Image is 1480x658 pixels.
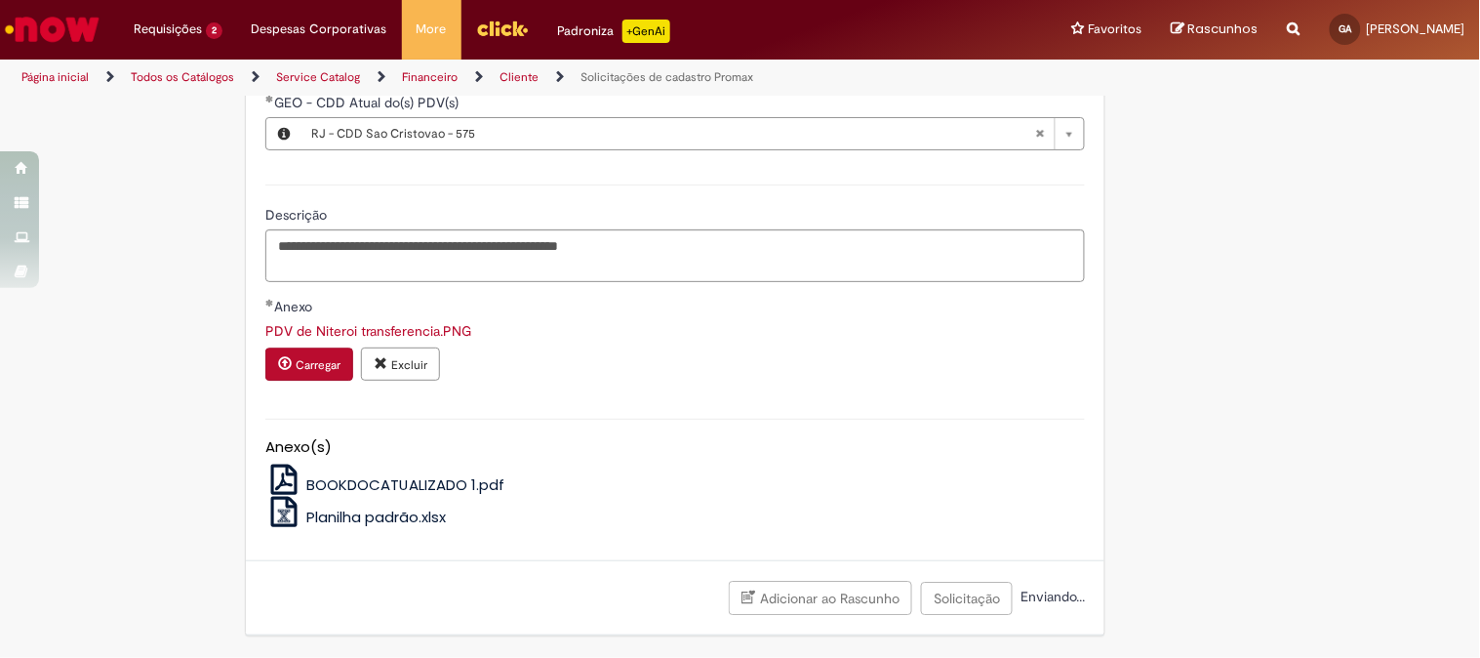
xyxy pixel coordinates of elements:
[402,69,458,85] a: Financeiro
[276,69,360,85] a: Service Catalog
[265,95,274,103] span: Obrigatório Preenchido
[265,439,1085,456] h5: Anexo(s)
[21,69,89,85] a: Página inicial
[306,474,504,495] span: BOOKDOCATUALIZADO 1.pdf
[500,69,539,85] a: Cliente
[265,229,1085,282] textarea: Descrição
[265,507,446,527] a: Planilha padrão.xlsx
[1188,20,1259,38] span: Rascunhos
[265,299,274,307] span: Obrigatório Preenchido
[274,94,462,111] span: GEO - CDD Atual do(s) PDV(s)
[265,206,331,224] span: Descrição
[1017,588,1085,605] span: Enviando...
[206,22,222,39] span: 2
[622,20,670,43] p: +GenAi
[1340,22,1352,35] span: GA
[131,69,234,85] a: Todos os Catálogos
[580,69,753,85] a: Solicitações de cadastro Promax
[265,348,353,381] button: Carregar anexo de Anexo Required
[1025,118,1055,149] abbr: Limpar campo GEO - CDD Atual do(s) PDV(s)
[1172,21,1259,39] a: Rascunhos
[296,357,340,373] small: Carregar
[311,118,1035,149] span: RJ - CDD Sao Cristovao - 575
[265,474,504,495] a: BOOKDOCATUALIZADO 1.pdf
[301,118,1084,149] a: RJ - CDD Sao Cristovao - 575Limpar campo GEO - CDD Atual do(s) PDV(s)
[476,14,529,43] img: click_logo_yellow_360x200.png
[274,298,316,315] span: Anexo
[265,322,471,340] a: Download de PDV de Niteroi transferencia.PNG
[558,20,670,43] div: Padroniza
[1089,20,1142,39] span: Favoritos
[15,60,972,96] ul: Trilhas de página
[1367,21,1465,37] span: [PERSON_NAME]
[417,20,447,39] span: More
[134,20,202,39] span: Requisições
[391,357,427,373] small: Excluir
[2,10,102,49] img: ServiceNow
[266,118,301,149] button: GEO - CDD Atual do(s) PDV(s), Visualizar este registro RJ - CDD Sao Cristovao - 575
[306,507,446,527] span: Planilha padrão.xlsx
[361,348,440,381] button: Excluir anexo PDV de Niteroi transferencia.PNG
[252,20,387,39] span: Despesas Corporativas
